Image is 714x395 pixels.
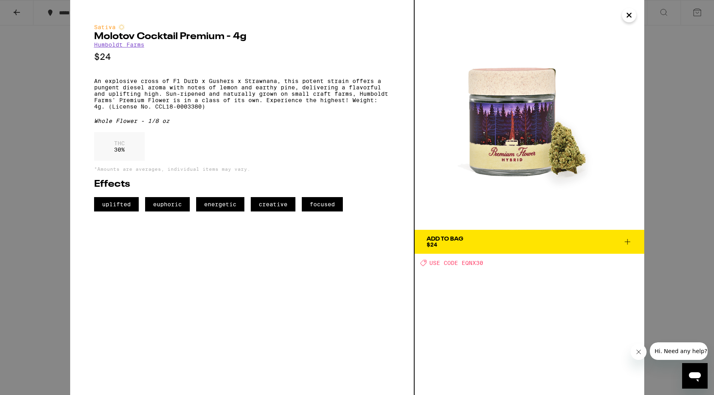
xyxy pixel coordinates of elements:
[631,344,647,360] iframe: Close message
[94,132,145,161] div: 30 %
[427,241,437,248] span: $24
[622,8,636,22] button: Close
[94,52,390,62] p: $24
[94,32,390,41] h2: Molotov Cocktail Premium - 4g
[114,140,125,146] p: THC
[118,24,125,30] img: sativaColor.svg
[415,230,644,254] button: Add To Bag$24
[650,342,708,360] iframe: Message from company
[94,41,144,48] a: Humboldt Farms
[682,363,708,389] iframe: Button to launch messaging window
[196,197,244,211] span: energetic
[94,78,390,110] p: An explosive cross of F1 Durb x Gushers x Strawnana, this potent strain offers a pungent diesel a...
[94,118,390,124] div: Whole Flower - 1/8 oz
[94,197,139,211] span: uplifted
[427,236,463,242] div: Add To Bag
[94,166,390,172] p: *Amounts are averages, individual items may vary.
[429,260,483,266] span: USE CODE EQNX30
[94,24,390,30] div: Sativa
[94,180,390,189] h2: Effects
[251,197,295,211] span: creative
[145,197,190,211] span: euphoric
[302,197,343,211] span: focused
